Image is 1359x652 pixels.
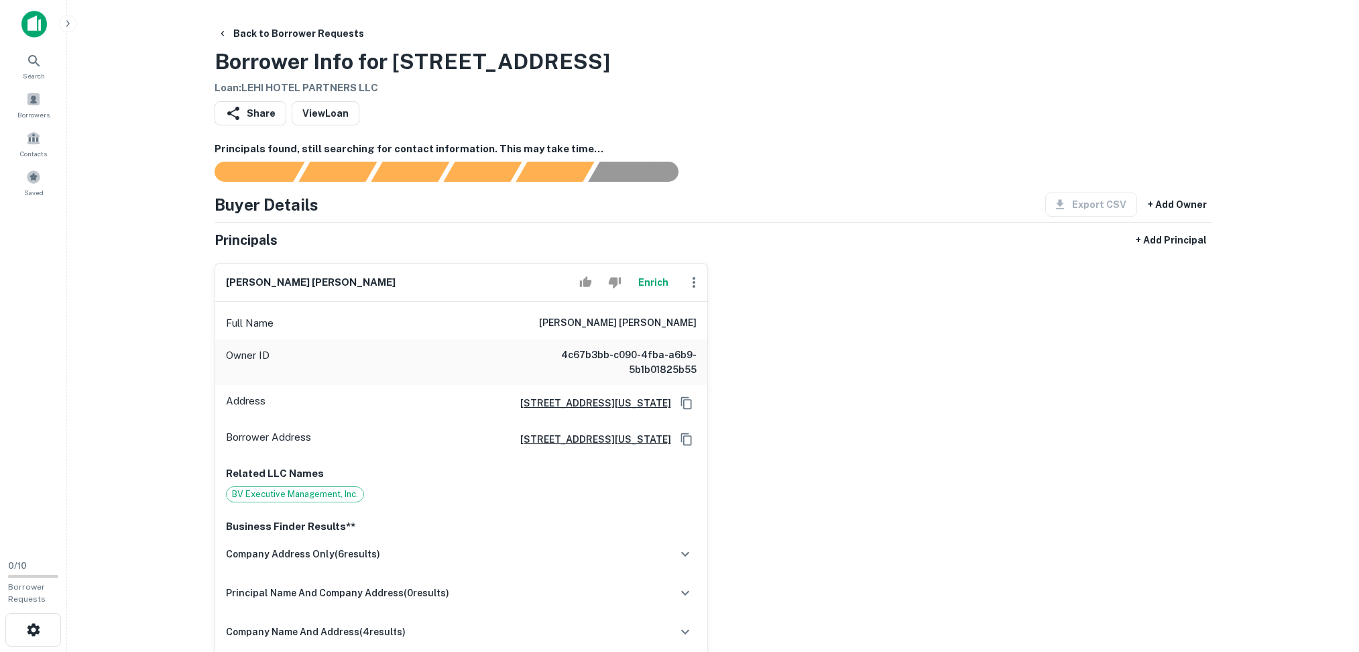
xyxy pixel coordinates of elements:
[574,269,597,296] button: Accept
[1292,545,1359,609] iframe: Chat Widget
[8,561,27,571] span: 0 / 10
[226,429,311,449] p: Borrower Address
[676,429,697,449] button: Copy Address
[510,396,671,411] a: [STREET_ADDRESS][US_STATE]
[1142,193,1212,217] button: + Add Owner
[1130,228,1212,252] button: + Add Principal
[226,347,270,377] p: Owner ID
[20,148,47,159] span: Contacts
[21,11,47,38] img: capitalize-icon.png
[17,109,50,120] span: Borrowers
[4,164,63,201] a: Saved
[226,586,449,600] h6: principal name and company address ( 0 results)
[676,393,697,413] button: Copy Address
[215,142,1212,157] h6: Principals found, still searching for contact information. This may take time...
[292,101,359,125] a: ViewLoan
[226,393,265,413] p: Address
[8,582,46,604] span: Borrower Requests
[215,193,318,217] h4: Buyer Details
[215,80,610,96] h6: Loan : LEHI HOTEL PARTNERS LLC
[589,162,695,182] div: AI fulfillment process complete.
[226,519,697,535] p: Business Finder Results**
[443,162,522,182] div: Principals found, AI now looking for contact information...
[226,624,406,639] h6: company name and address ( 4 results)
[226,466,697,482] p: Related LLC Names
[227,488,363,501] span: BV Executive Management, Inc.
[632,269,675,296] button: Enrich
[371,162,449,182] div: Documents found, AI parsing details...
[215,101,286,125] button: Share
[516,162,594,182] div: Principals found, still searching for contact information. This may take time...
[510,432,671,447] a: [STREET_ADDRESS][US_STATE]
[4,48,63,84] a: Search
[298,162,377,182] div: Your request is received and processing...
[212,21,369,46] button: Back to Borrower Requests
[536,347,697,377] h6: 4c67b3bb-c090-4fba-a6b9-5b1b01825b55
[603,269,626,296] button: Reject
[23,70,45,81] span: Search
[226,275,396,290] h6: [PERSON_NAME] [PERSON_NAME]
[226,547,380,561] h6: company address only ( 6 results)
[215,46,610,78] h3: Borrower Info for [STREET_ADDRESS]
[539,315,697,331] h6: [PERSON_NAME] [PERSON_NAME]
[226,315,274,331] p: Full Name
[215,230,278,250] h5: Principals
[198,162,299,182] div: Sending borrower request to AI...
[4,125,63,162] a: Contacts
[4,87,63,123] a: Borrowers
[24,187,44,198] span: Saved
